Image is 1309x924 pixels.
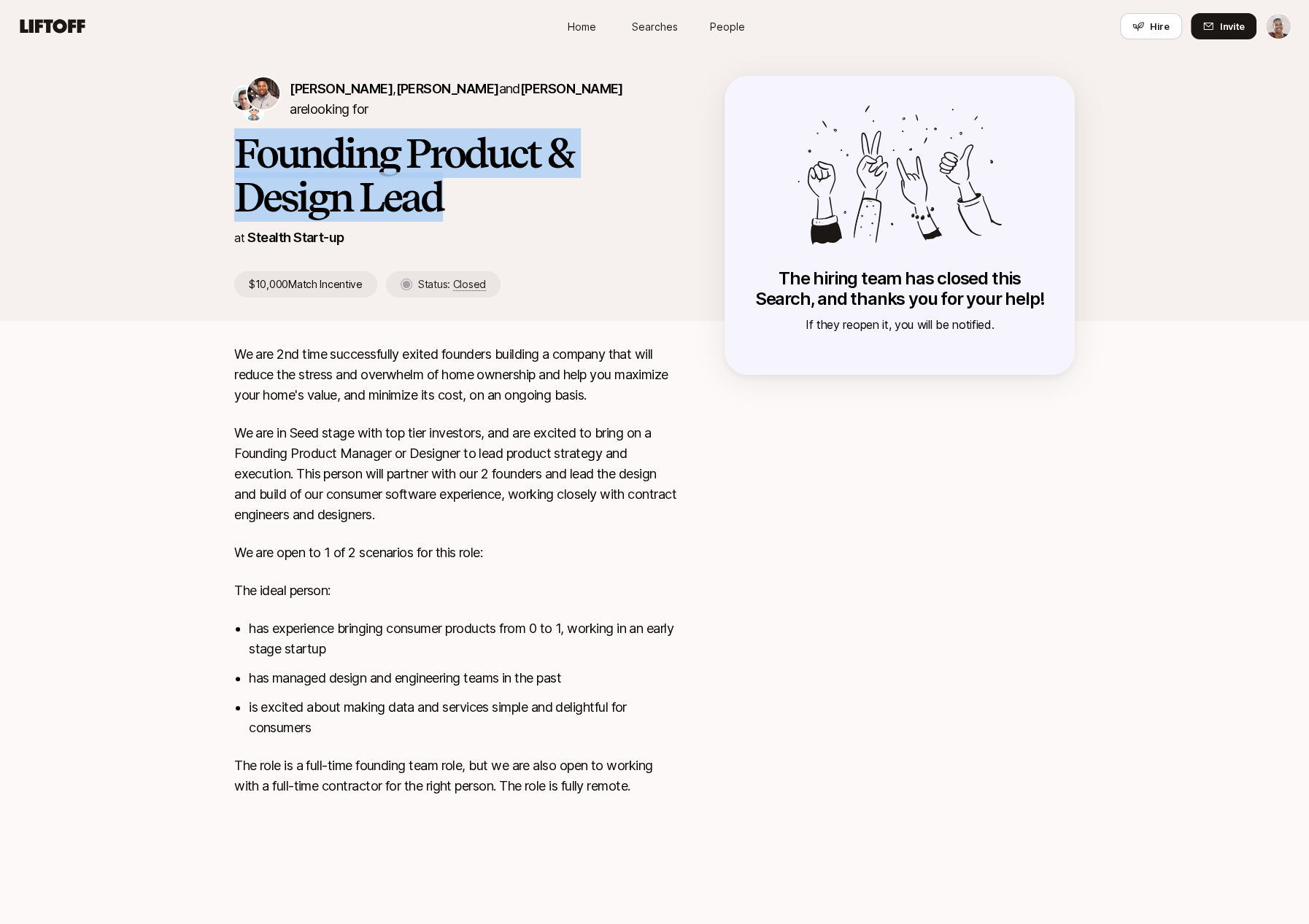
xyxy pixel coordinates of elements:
li: has managed design and engineering teams in the past [249,668,678,688]
p: are looking for [290,79,678,120]
a: People [691,13,764,40]
img: Janelle Bradley [1266,14,1291,39]
li: has experience bringing consumer products from 0 to 1, working in an early stage startup [249,618,678,659]
p: Stealth Start-up [247,228,344,248]
a: Home [545,13,618,40]
span: [PERSON_NAME] [395,81,498,96]
span: Closed [453,278,486,291]
span: , [393,81,498,96]
span: Invite [1220,19,1245,34]
p: $10,000 Match Incentive [234,271,377,298]
img: Brian O'Malley [233,87,256,110]
p: Status: [418,276,486,293]
span: [PERSON_NAME] [520,81,623,96]
p: If they reopen it, you will be notified. [754,315,1046,334]
p: The hiring team has closed this Search, and thanks you for your help! [754,268,1046,309]
p: The ideal person: [234,581,678,601]
h1: Founding Product & Design Lead [234,131,678,219]
img: Aaron Montgomery [247,77,279,109]
li: is excited about making data and services simple and delightful for consumers [249,697,678,738]
button: Hire [1120,13,1182,39]
p: We are in Seed stage with top tier investors, and are excited to bring on a Founding Product Mana... [234,423,678,525]
p: We are 2nd time successfully exited founders building a company that will reduce the stress and o... [234,344,678,405]
p: at [234,228,244,247]
button: Janelle Bradley [1265,13,1291,39]
span: and [498,81,622,96]
p: We are open to 1 of 2 scenarios for this role: [234,543,678,563]
span: Home [568,19,596,34]
span: [PERSON_NAME] [290,81,393,96]
span: Searches [632,19,678,34]
button: Invite [1191,13,1256,39]
span: Hire [1150,19,1170,34]
p: The role is a full-time founding team role, but we are also open to working with a full-time cont... [234,756,678,796]
img: Will Boland [245,104,263,121]
a: Searches [618,13,691,40]
span: People [710,19,745,34]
